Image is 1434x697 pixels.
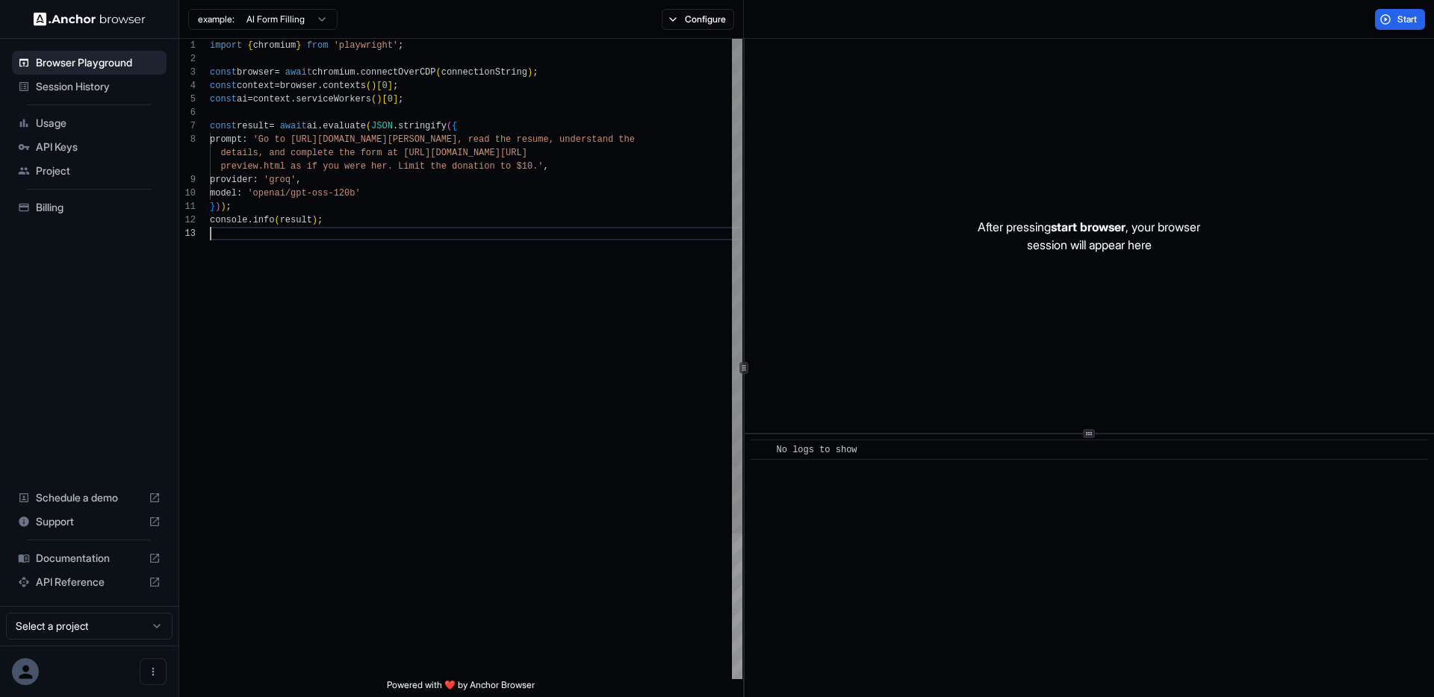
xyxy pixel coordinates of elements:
[253,175,258,185] span: :
[237,121,269,131] span: result
[382,94,387,104] span: [
[36,514,143,529] span: Support
[388,81,393,91] span: ]
[1397,13,1418,25] span: Start
[479,134,635,145] span: ad the resume, understand the
[34,12,146,26] img: Anchor Logo
[36,79,161,94] span: Session History
[12,135,167,159] div: API Keys
[179,39,196,52] div: 1
[247,188,360,199] span: 'openai/gpt-oss-120b'
[215,201,220,212] span: )
[436,67,441,78] span: (
[179,52,196,66] div: 2
[12,196,167,219] div: Billing
[253,215,275,225] span: info
[12,75,167,99] div: Session History
[242,134,247,145] span: :
[210,215,247,225] span: console
[361,67,436,78] span: connectOverCDP
[291,94,296,104] span: .
[317,121,323,131] span: .
[12,570,167,594] div: API Reference
[12,51,167,75] div: Browser Playground
[398,94,403,104] span: ;
[210,67,237,78] span: const
[447,121,452,131] span: (
[376,94,382,104] span: )
[36,575,143,590] span: API Reference
[210,121,237,131] span: const
[12,546,167,570] div: Documentation
[317,81,323,91] span: .
[371,121,393,131] span: JSON
[274,215,279,225] span: (
[140,658,167,685] button: Open menu
[179,66,196,79] div: 3
[179,119,196,133] div: 7
[210,175,253,185] span: provider
[393,121,398,131] span: .
[382,81,387,91] span: 0
[220,148,430,158] span: details, and complete the form at [URL]
[312,215,317,225] span: )
[210,40,242,51] span: import
[334,40,398,51] span: 'playwright'
[489,161,543,172] span: n to $10.'
[12,486,167,510] div: Schedule a demo
[371,94,376,104] span: (
[307,40,329,51] span: from
[253,40,297,51] span: chromium
[527,67,533,78] span: )
[441,67,527,78] span: connectionString
[274,81,279,91] span: =
[285,67,312,78] span: await
[12,510,167,534] div: Support
[237,67,274,78] span: browser
[237,94,247,104] span: ai
[355,67,360,78] span: .
[978,218,1200,254] p: After pressing , your browser session will appear here
[312,67,356,78] span: chromium
[36,200,161,215] span: Billing
[388,94,393,104] span: 0
[323,81,366,91] span: contexts
[210,81,237,91] span: const
[179,173,196,187] div: 9
[398,40,403,51] span: ;
[758,443,766,457] span: ​
[323,121,366,131] span: evaluate
[296,175,301,185] span: ,
[253,94,291,104] span: context
[533,67,538,78] span: ;
[777,445,857,455] span: No logs to show
[179,133,196,146] div: 8
[247,94,252,104] span: =
[12,111,167,135] div: Usage
[220,161,489,172] span: preview.html as if you were her. Limit the donatio
[36,55,161,70] span: Browser Playground
[296,40,301,51] span: }
[36,116,161,131] span: Usage
[393,81,398,91] span: ;
[179,213,196,227] div: 12
[307,121,317,131] span: ai
[210,201,215,212] span: }
[274,67,279,78] span: =
[366,81,371,91] span: (
[179,200,196,213] div: 11
[36,551,143,566] span: Documentation
[179,187,196,200] div: 10
[280,121,307,131] span: await
[317,215,323,225] span: ;
[220,201,226,212] span: )
[210,188,237,199] span: model
[210,134,242,145] span: prompt
[247,215,252,225] span: .
[12,159,167,183] div: Project
[280,215,312,225] span: result
[662,9,734,30] button: Configure
[198,13,235,25] span: example:
[237,188,242,199] span: :
[179,79,196,93] div: 4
